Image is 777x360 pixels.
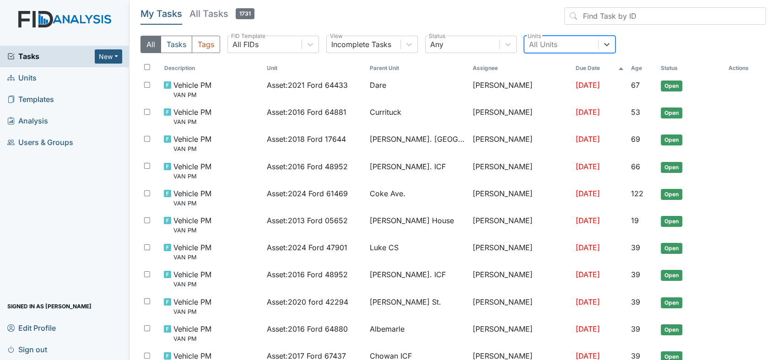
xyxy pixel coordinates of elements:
span: Vehicle PM VAN PM [173,269,211,289]
div: Type filter [140,36,220,53]
span: Vehicle PM VAN PM [173,242,211,262]
small: VAN PM [173,172,211,181]
span: Currituck [370,107,401,118]
span: [DATE] [576,189,600,198]
span: 39 [631,243,640,252]
span: Vehicle PM VAN PM [173,80,211,99]
small: VAN PM [173,253,211,262]
span: 67 [631,81,640,90]
span: [PERSON_NAME]. ICF [370,161,446,172]
button: New [95,49,122,64]
span: [PERSON_NAME]. [GEOGRAPHIC_DATA] [370,134,465,145]
span: Analysis [7,114,48,128]
span: Open [661,324,682,335]
td: [PERSON_NAME] [469,211,572,238]
span: [DATE] [576,297,600,306]
span: Open [661,81,682,91]
span: Open [661,243,682,254]
span: 122 [631,189,643,198]
button: Tags [192,36,220,53]
td: [PERSON_NAME] [469,103,572,130]
span: Vehicle PM VAN PM [173,188,211,208]
small: VAN PM [173,91,211,99]
th: Actions [725,60,766,76]
span: 19 [631,216,639,225]
span: Open [661,107,682,118]
span: [DATE] [576,107,600,117]
div: Any [430,39,443,50]
td: [PERSON_NAME] [469,238,572,265]
span: Asset : 2024 Ford 47901 [267,242,347,253]
th: Toggle SortBy [657,60,725,76]
div: All Units [529,39,557,50]
span: Units [7,71,37,85]
span: Dare [370,80,386,91]
span: 39 [631,297,640,306]
small: VAN PM [173,118,211,126]
span: 69 [631,134,640,144]
span: Signed in as [PERSON_NAME] [7,299,92,313]
td: [PERSON_NAME] [469,130,572,157]
span: Vehicle PM VAN PM [173,215,211,235]
span: [DATE] [576,162,600,171]
th: Toggle SortBy [366,60,469,76]
small: VAN PM [173,145,211,153]
span: Asset : 2016 Ford 48952 [267,269,348,280]
th: Assignee [469,60,572,76]
span: Users & Groups [7,135,73,150]
span: Vehicle PM VAN PM [173,161,211,181]
span: [DATE] [576,81,600,90]
span: Open [661,162,682,173]
span: [DATE] [576,216,600,225]
td: [PERSON_NAME] [469,293,572,320]
span: 66 [631,162,640,171]
span: 39 [631,270,640,279]
small: VAN PM [173,226,211,235]
span: [PERSON_NAME]. ICF [370,269,446,280]
td: [PERSON_NAME] [469,184,572,211]
span: Asset : 2016 Ford 64880 [267,323,348,334]
small: VAN PM [173,199,211,208]
th: Toggle SortBy [627,60,657,76]
span: 53 [631,107,640,117]
span: [PERSON_NAME] St. [370,296,441,307]
span: Vehicle PM VAN PM [173,296,211,316]
th: Toggle SortBy [263,60,366,76]
small: VAN PM [173,334,211,343]
a: Tasks [7,51,95,62]
span: [DATE] [576,270,600,279]
span: [DATE] [576,134,600,144]
input: Toggle All Rows Selected [144,64,150,70]
span: 1731 [236,8,254,19]
span: Albemarle [370,323,405,334]
input: Find Task by ID [564,7,766,25]
span: [DATE] [576,243,600,252]
span: Asset : 2020 ford 42294 [267,296,348,307]
span: [PERSON_NAME] House [370,215,454,226]
span: Open [661,297,682,308]
span: Asset : 2016 Ford 64881 [267,107,346,118]
span: Asset : 2013 Ford 05652 [267,215,348,226]
th: Toggle SortBy [160,60,263,76]
h5: My Tasks [140,7,182,20]
span: Open [661,134,682,145]
span: Edit Profile [7,321,56,335]
div: Incomplete Tasks [331,39,391,50]
span: Vehicle PM VAN PM [173,323,211,343]
span: Open [661,216,682,227]
td: [PERSON_NAME] [469,76,572,103]
div: All FIDs [232,39,259,50]
span: Asset : 2016 Ford 48952 [267,161,348,172]
h5: All Tasks [189,7,254,20]
span: Asset : 2024 Ford 61469 [267,188,348,199]
span: Vehicle PM VAN PM [173,107,211,126]
span: [DATE] [576,324,600,333]
small: VAN PM [173,280,211,289]
td: [PERSON_NAME] [469,320,572,347]
td: [PERSON_NAME] [469,157,572,184]
button: All [140,36,161,53]
th: Toggle SortBy [572,60,627,76]
span: Asset : 2021 Ford 64433 [267,80,348,91]
span: Vehicle PM VAN PM [173,134,211,153]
